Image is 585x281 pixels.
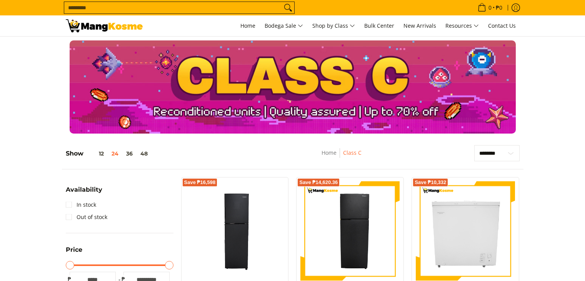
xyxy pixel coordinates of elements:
[400,15,440,36] a: New Arrivals
[300,181,400,281] img: Condura 10.1 Cu.Ft. No Frost, Top Freezer Inverter Refrigerator, Midnight Slate Gray CTF107i (Cla...
[445,21,479,31] span: Resources
[415,180,446,185] span: Save ₱10,332
[488,22,516,29] span: Contact Us
[150,15,520,36] nav: Main Menu
[261,15,307,36] a: Bodega Sale
[403,22,436,29] span: New Arrivals
[274,148,409,166] nav: Breadcrumbs
[282,2,294,13] button: Search
[122,151,137,157] button: 36
[66,211,107,223] a: Out of stock
[442,15,483,36] a: Resources
[66,199,96,211] a: In stock
[299,180,338,185] span: Save ₱14,620.36
[66,187,102,193] span: Availability
[265,21,303,31] span: Bodega Sale
[484,15,520,36] a: Contact Us
[475,3,505,12] span: •
[322,149,337,156] a: Home
[185,181,285,281] img: Condura 10.1 Cu.Ft. Direct Cool TD Manual Inverter Refrigerator, Midnight Sapphire CTD102MNi (Cla...
[312,21,355,31] span: Shop by Class
[237,15,259,36] a: Home
[108,151,122,157] button: 24
[308,15,359,36] a: Shop by Class
[83,151,108,157] button: 12
[343,149,362,156] a: Class C
[360,15,398,36] a: Bulk Center
[416,181,515,281] img: Condura 7.0 Cu.Ft. Chest Freezer Direct Cool Manual Inverter Refrigerator, White CCF70DCi (Class ...
[495,5,503,10] span: ₱0
[184,180,216,185] span: Save ₱16,598
[66,150,152,157] h5: Show
[487,5,493,10] span: 0
[66,19,143,32] img: Class C Home &amp; Business Appliances: Up to 70% Off l Mang Kosme
[137,151,152,157] button: 48
[364,22,394,29] span: Bulk Center
[240,22,255,29] span: Home
[66,247,82,259] summary: Open
[66,187,102,199] summary: Open
[66,247,82,253] span: Price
